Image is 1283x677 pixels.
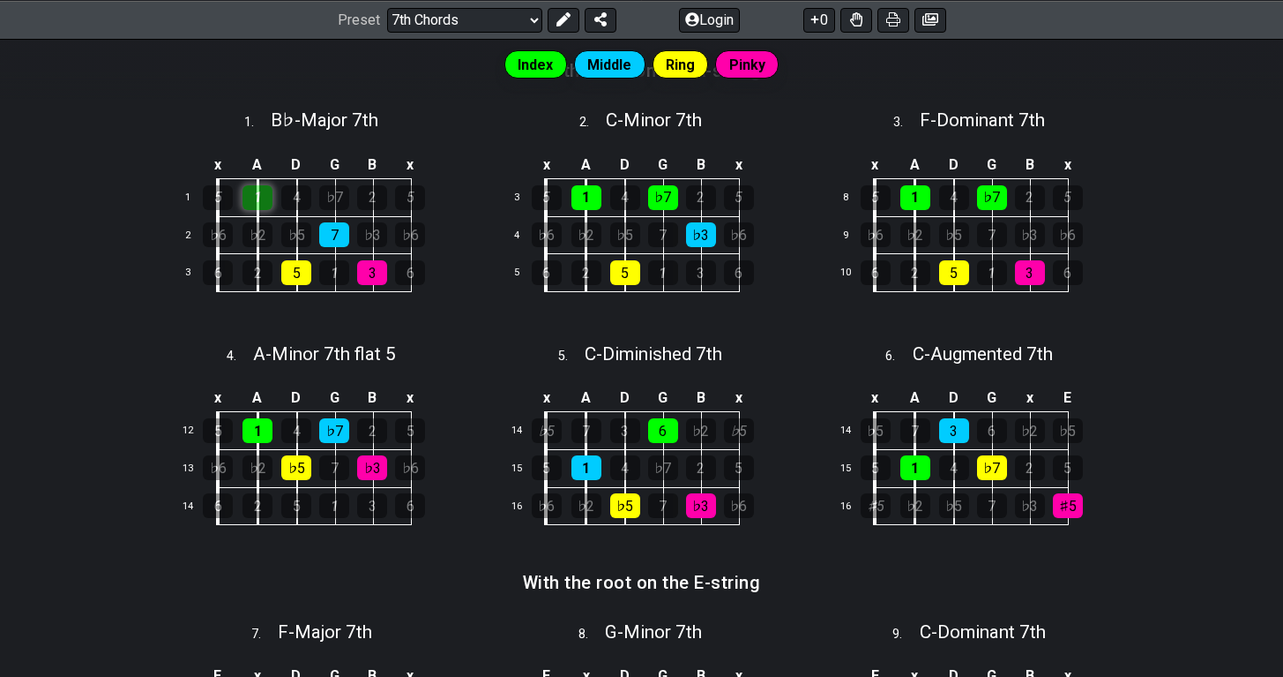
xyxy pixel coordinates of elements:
[354,383,392,412] td: B
[548,7,579,32] button: Edit Preset
[319,185,349,210] div: ♭7
[203,260,233,285] div: 6
[504,254,546,292] td: 5
[281,222,311,247] div: ♭5
[1015,493,1045,518] div: ♭3
[914,7,946,32] button: Create image
[606,150,645,179] td: D
[832,254,875,292] td: 10
[571,455,601,480] div: 1
[832,487,875,525] td: 16
[251,625,278,644] span: 7 .
[587,52,631,78] span: Middle
[253,343,396,365] span: A - Minor 7th flat 5
[610,185,640,210] div: 4
[861,418,891,443] div: ♭5
[913,343,1053,365] span: C - Augmented 7th
[606,109,702,131] span: C - Minor 7th
[686,455,716,480] div: 2
[720,150,757,179] td: x
[920,621,1046,643] span: C - Dominant 7th
[1015,418,1045,443] div: ♭2
[977,418,1007,443] div: 6
[724,455,754,480] div: 5
[244,113,271,132] span: 1 .
[1011,383,1048,412] td: x
[357,185,387,210] div: 2
[939,418,969,443] div: 3
[644,383,682,412] td: G
[357,493,387,518] div: 3
[648,493,678,518] div: 7
[203,418,233,443] div: 5
[175,254,217,292] td: 3
[939,493,969,518] div: ♭5
[504,449,546,487] td: 15
[395,418,425,443] div: 5
[281,418,311,443] div: 4
[395,493,425,518] div: 6
[203,185,233,210] div: 5
[387,7,542,32] select: Preset
[686,185,716,210] div: 2
[686,418,716,443] div: ♭2
[392,150,429,179] td: x
[861,455,891,480] div: 5
[175,216,217,254] td: 2
[532,493,562,518] div: ♭6
[1053,185,1083,210] div: 5
[338,11,380,28] span: Preset
[832,412,875,450] td: 14
[281,493,311,518] div: 5
[1053,260,1083,285] div: 6
[895,383,935,412] td: A
[648,222,678,247] div: 7
[861,260,891,285] div: 6
[920,109,1045,131] span: F - Dominant 7th
[1053,493,1083,518] div: ♯5
[900,185,930,210] div: 1
[571,418,601,443] div: 7
[242,185,272,210] div: 1
[319,493,349,518] div: 1
[357,222,387,247] div: ♭3
[242,222,272,247] div: ♭2
[977,493,1007,518] div: 7
[395,185,425,210] div: 5
[606,383,645,412] td: D
[1053,418,1083,443] div: ♭5
[175,412,217,450] td: 12
[610,418,640,443] div: 3
[504,179,546,217] td: 3
[724,260,754,285] div: 6
[1015,185,1045,210] div: 2
[504,412,546,450] td: 14
[861,493,891,518] div: ♯5
[840,7,872,32] button: Toggle Dexterity for all fretkits
[316,150,354,179] td: G
[175,487,217,525] td: 14
[977,222,1007,247] div: 7
[271,109,378,131] span: B♭ - Major 7th
[571,493,601,518] div: ♭2
[585,343,722,365] span: C - Diminished 7th
[1048,150,1086,179] td: x
[720,383,757,412] td: x
[526,150,567,179] td: x
[939,455,969,480] div: 4
[579,113,606,132] span: 2 .
[1053,222,1083,247] div: ♭6
[610,493,640,518] div: ♭5
[648,260,678,285] div: 1
[242,455,272,480] div: ♭2
[939,185,969,210] div: 4
[242,493,272,518] div: 2
[935,383,973,412] td: D
[803,7,835,32] button: 0
[198,150,238,179] td: x
[585,7,616,32] button: Share Preset
[666,52,695,78] span: Ring
[977,260,1007,285] div: 1
[357,455,387,480] div: ♭3
[648,418,678,443] div: 6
